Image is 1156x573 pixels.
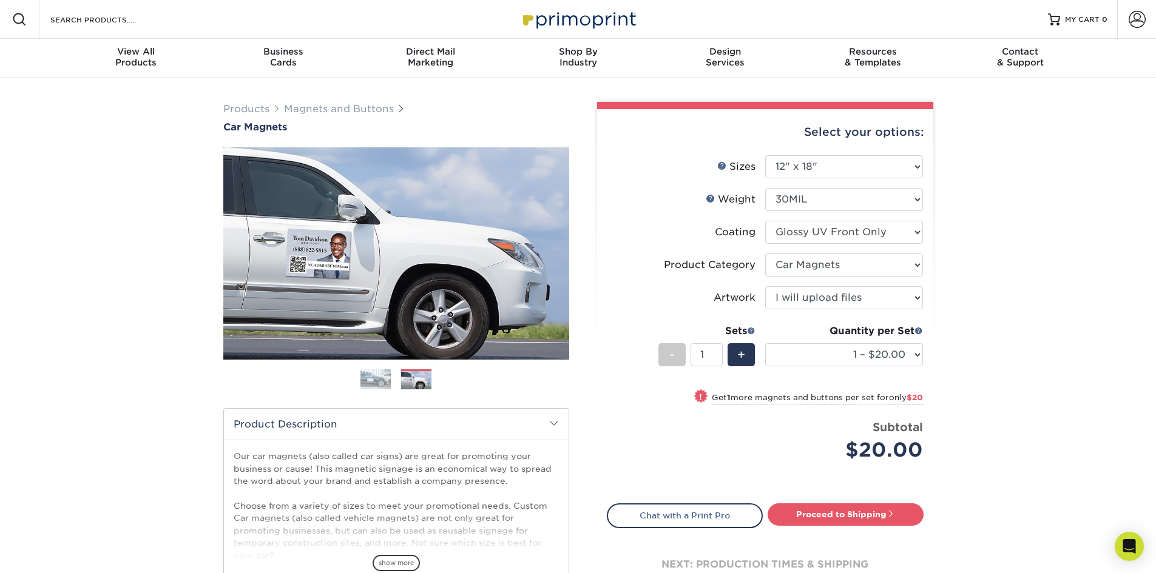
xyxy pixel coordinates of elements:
[1102,15,1107,24] span: 0
[401,370,431,391] img: Magnets and Buttons 02
[224,409,569,440] h2: Product Description
[209,39,357,78] a: BusinessCards
[63,39,210,78] a: View AllProducts
[652,46,799,57] span: Design
[63,46,210,57] span: View All
[357,39,504,78] a: Direct MailMarketing
[504,39,652,78] a: Shop ByIndustry
[373,555,420,571] span: show more
[284,103,394,115] a: Magnets and Buttons
[799,39,947,78] a: Resources& Templates
[706,192,755,207] div: Weight
[223,103,269,115] a: Products
[357,46,504,57] span: Direct Mail
[504,46,652,57] span: Shop By
[652,39,799,78] a: DesignServices
[947,46,1094,68] div: & Support
[223,121,287,133] span: Car Magnets
[504,46,652,68] div: Industry
[49,12,167,27] input: SEARCH PRODUCTS.....
[658,324,755,338] div: Sets
[652,46,799,68] div: Services
[699,390,702,403] span: !
[518,6,639,32] img: Primoprint
[947,46,1094,57] span: Contact
[360,369,391,390] img: Magnets and Buttons 01
[63,46,210,68] div: Products
[209,46,357,68] div: Cards
[607,503,763,528] a: Chat with a Print Pro
[1065,15,1100,25] span: MY CART
[765,324,923,338] div: Quantity per Set
[664,258,755,272] div: Product Category
[715,225,755,240] div: Coating
[223,121,569,133] a: Car Magnets
[799,46,947,68] div: & Templates
[607,109,924,155] div: Select your options:
[727,393,731,402] strong: 1
[907,393,923,402] span: $20
[357,46,504,68] div: Marketing
[223,134,569,373] img: Car Magnets 02
[889,393,923,402] span: only
[209,46,357,57] span: Business
[717,159,755,174] div: Sizes
[947,39,1094,78] a: Contact& Support
[669,346,675,364] span: -
[3,536,103,569] iframe: Google Customer Reviews
[737,346,745,364] span: +
[768,503,924,525] a: Proceed to Shipping
[712,393,923,405] small: Get more magnets and buttons per set for
[774,435,923,464] div: $20.00
[1115,532,1144,561] div: Open Intercom Messenger
[799,46,947,57] span: Resources
[873,420,923,434] strong: Subtotal
[714,290,755,305] div: Artwork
